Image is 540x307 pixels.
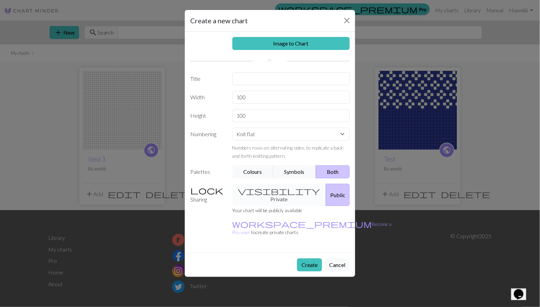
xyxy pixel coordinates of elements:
h5: Create a new chart [190,15,248,26]
small: Your chart will be publicly available [232,207,303,213]
button: Close [342,15,352,26]
label: Sharing [186,184,228,206]
button: Both [316,165,350,178]
iframe: chat widget [511,280,533,300]
button: Create [297,258,322,271]
a: Image to Chart [232,37,350,50]
button: Symbols [273,165,316,178]
button: Public [326,184,350,206]
label: Title [186,72,228,85]
button: Colours [232,165,274,178]
label: Palettes [186,165,228,178]
a: Become a Pro user [232,221,392,235]
label: Height [186,109,228,122]
span: workspace_premium [232,219,372,229]
small: to create private charts [232,221,392,235]
label: Numbering [186,128,228,160]
small: Numbers rows on alternating sides, to replicate a back-and-forth knitting pattern. [232,145,345,159]
button: Cancel [325,258,350,271]
label: Width [186,91,228,104]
